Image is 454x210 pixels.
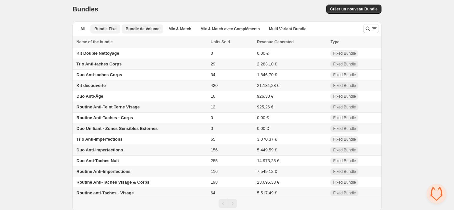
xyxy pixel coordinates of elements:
span: 0,00 € [257,51,269,56]
span: Mix & Match avec Compléments [200,26,260,32]
span: Routine Anti-Imperfections [76,169,130,174]
span: Fixed Bundle [333,147,356,153]
span: 0 [211,51,213,56]
span: Bundle de Volume [126,26,159,32]
span: Routine Anti-Taches - Corps [76,115,133,120]
span: Routine Anti-Teint Terne Visage [76,105,140,109]
span: Revenue Generated [257,39,294,45]
span: Bundle Fixe [94,26,116,32]
span: 925,26 € [257,105,274,109]
nav: Pagination [73,197,381,210]
span: 2.283,10 € [257,62,277,66]
span: Duo Anti-Âge [76,94,103,99]
span: 16 [211,94,215,99]
span: 7.549,12 € [257,169,277,174]
span: 0 [211,115,213,120]
span: Fixed Bundle [333,72,356,77]
span: 198 [211,180,218,185]
span: 156 [211,147,218,152]
span: 21.131,28 € [257,83,279,88]
span: 1.846,70 € [257,72,277,77]
button: Revenue Generated [257,39,300,45]
div: Type [330,39,378,45]
span: Fixed Bundle [333,190,356,196]
span: Fixed Bundle [333,105,356,110]
span: Fixed Bundle [333,180,356,185]
span: 5.517,49 € [257,190,277,195]
div: Name of the bundle [76,39,207,45]
button: Créer un nouveau Bundle [326,5,381,14]
button: Search and filter results [363,24,379,33]
span: Fixed Bundle [333,126,356,131]
span: 65 [211,137,215,142]
span: 0 [211,126,213,131]
span: 5.449,59 € [257,147,277,152]
span: Kit Double Nettoyage [76,51,119,56]
span: Trio Anti-Imperfections [76,137,123,142]
span: Fixed Bundle [333,158,356,163]
span: Duo Anti-taches Corps [76,72,122,77]
span: All [80,26,85,32]
span: Fixed Bundle [333,62,356,67]
span: 285 [211,158,218,163]
span: Multi Variant Bundle [269,26,306,32]
span: 0,00 € [257,126,269,131]
span: Fixed Bundle [333,51,356,56]
span: 12 [211,105,215,109]
span: 926,30 € [257,94,274,99]
span: 0,00 € [257,115,269,120]
span: Mix & Match [168,26,191,32]
span: Fixed Bundle [333,83,356,88]
span: Trio Anti-taches Corps [76,62,122,66]
div: Ouvrir le chat [427,184,446,203]
span: Fixed Bundle [333,115,356,120]
h1: Bundles [73,5,98,13]
span: 29 [211,62,215,66]
span: Duo Anti-Imperfections [76,147,123,152]
span: Fixed Bundle [333,137,356,142]
span: Créer un nouveau Bundle [330,7,378,12]
span: 34 [211,72,215,77]
span: Duo Anti-Taches Nuit [76,158,119,163]
span: Routine anti-Taches - Visage [76,190,134,195]
span: 3.070,37 € [257,137,277,142]
span: Units Sold [211,39,230,45]
button: Units Sold [211,39,236,45]
span: 420 [211,83,218,88]
span: 14.973,28 € [257,158,279,163]
span: 23.695,38 € [257,180,279,185]
span: Fixed Bundle [333,94,356,99]
span: Routine Anti-Taches Visage & Corps [76,180,149,185]
span: Fixed Bundle [333,169,356,174]
span: Duo Unifiant - Zones Sensibles Externes [76,126,158,131]
span: Kit découverte [76,83,106,88]
span: 64 [211,190,215,195]
span: 116 [211,169,218,174]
